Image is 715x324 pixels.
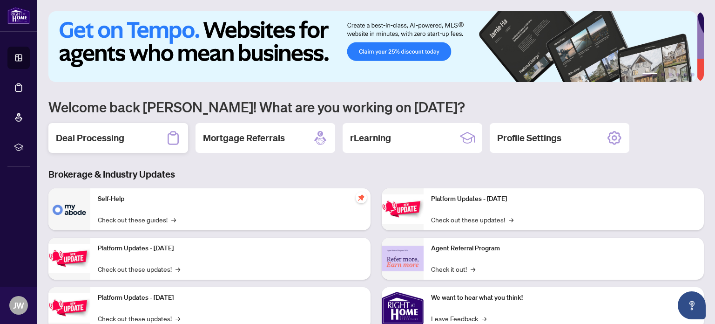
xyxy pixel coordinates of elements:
img: Platform Updates - September 16, 2025 [48,244,90,273]
a: Check out these guides!→ [98,214,176,225]
span: → [482,313,486,324]
h2: Profile Settings [497,131,561,145]
p: Agent Referral Program [431,243,696,254]
button: 5 [683,73,687,76]
button: 2 [661,73,665,76]
button: 1 [642,73,657,76]
img: Self-Help [48,188,90,230]
span: → [171,214,176,225]
button: 4 [676,73,680,76]
button: 3 [668,73,672,76]
img: Platform Updates - June 23, 2025 [382,194,424,224]
h1: Welcome back [PERSON_NAME]! What are you working on [DATE]? [48,98,704,116]
a: Leave Feedback→ [431,313,486,324]
button: 6 [691,73,695,76]
p: We want to hear what you think! [431,293,696,303]
img: Slide 0 [48,11,697,82]
a: Check it out!→ [431,264,475,274]
a: Check out these updates!→ [431,214,513,225]
img: Agent Referral Program [382,246,424,271]
h3: Brokerage & Industry Updates [48,168,704,181]
p: Self-Help [98,194,363,204]
h2: Mortgage Referrals [203,131,285,145]
p: Platform Updates - [DATE] [431,194,696,204]
span: pushpin [356,192,367,203]
a: Check out these updates!→ [98,313,180,324]
h2: rLearning [350,131,391,145]
span: → [175,313,180,324]
h2: Deal Processing [56,131,124,145]
p: Platform Updates - [DATE] [98,293,363,303]
a: Check out these updates!→ [98,264,180,274]
span: → [471,264,475,274]
p: Platform Updates - [DATE] [98,243,363,254]
span: → [509,214,513,225]
span: JW [13,299,24,312]
img: logo [7,7,30,24]
img: Platform Updates - July 21, 2025 [48,293,90,323]
span: → [175,264,180,274]
button: Open asap [678,291,706,319]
